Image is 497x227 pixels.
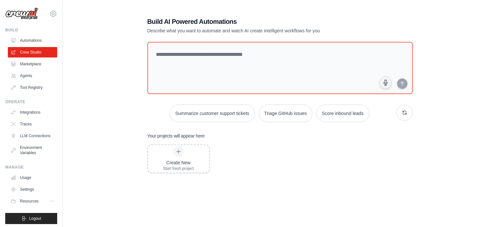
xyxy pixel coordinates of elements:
button: Triage GitHub issues [259,105,312,122]
p: Describe what you want to automate and watch AI create intelligent workflows for you [147,27,367,34]
button: Click to speak your automation idea [379,76,392,89]
button: Logout [5,213,57,224]
a: Automations [8,35,57,46]
span: Logout [29,216,41,221]
a: Tool Registry [8,82,57,93]
span: Resources [20,199,39,204]
a: Traces [8,119,57,129]
h3: Your projects will appear here [147,133,205,139]
a: LLM Connections [8,131,57,141]
button: Summarize customer support tickets [170,105,255,122]
img: Logo [5,8,38,20]
button: Score inbound leads [316,105,369,122]
a: Crew Studio [8,47,57,57]
div: Operate [5,99,57,105]
div: Create New [163,159,194,166]
a: Integrations [8,107,57,118]
button: Get new suggestions [396,105,413,121]
a: Marketplace [8,59,57,69]
div: Manage [5,165,57,170]
button: Resources [8,196,57,206]
h1: Build AI Powered Automations [147,17,367,26]
div: Start fresh project [163,166,194,171]
div: Build [5,27,57,33]
a: Usage [8,172,57,183]
a: Settings [8,184,57,195]
a: Agents [8,71,57,81]
a: Environment Variables [8,142,57,158]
